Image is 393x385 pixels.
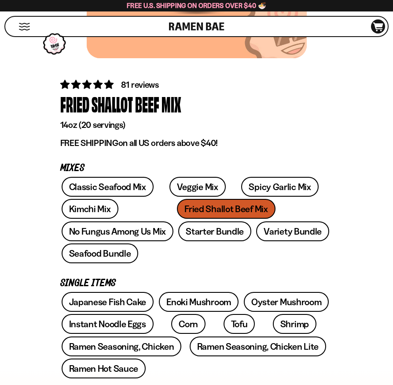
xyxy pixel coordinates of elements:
[159,292,239,312] a: Enoki Mushroom
[62,243,139,263] a: Seafood Bundle
[62,292,154,312] a: Japanese Fish Cake
[60,138,118,148] strong: FREE SHIPPING
[244,292,329,312] a: Oyster Mushroom
[60,138,333,149] p: on all US orders above $40!
[62,199,118,219] a: Kimchi Mix
[241,177,318,197] a: Spicy Garlic Mix
[121,79,159,90] span: 81 reviews
[178,221,251,241] a: Starter Bundle
[162,91,181,117] div: Mix
[60,120,333,131] p: 14oz (20 servings)
[169,177,226,197] a: Veggie Mix
[171,314,206,334] a: Corn
[18,23,30,30] button: Mobile Menu Trigger
[273,314,316,334] a: Shrimp
[135,91,159,117] div: Beef
[62,336,182,356] a: Ramen Seasoning, Chicken
[60,79,115,90] span: 4.83 stars
[62,314,154,334] a: Instant Noodle Eggs
[60,164,333,172] p: Mixes
[127,1,266,10] span: Free U.S. Shipping on Orders over $40 🍜
[190,336,326,356] a: Ramen Seasoning, Chicken Lite
[224,314,255,334] a: Tofu
[92,91,133,117] div: Shallot
[256,221,329,241] a: Variety Bundle
[60,279,333,288] p: Single Items
[62,221,173,241] a: No Fungus Among Us Mix
[60,91,89,117] div: Fried
[62,359,146,378] a: Ramen Hot Sauce
[62,177,154,197] a: Classic Seafood Mix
